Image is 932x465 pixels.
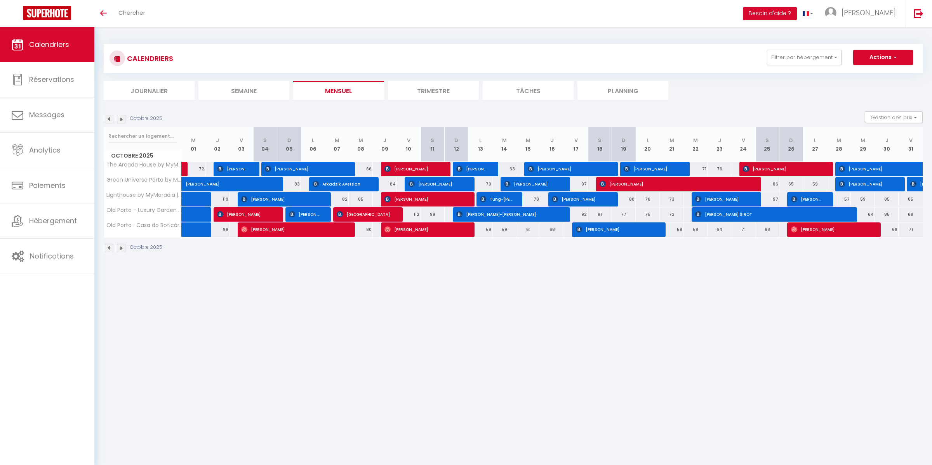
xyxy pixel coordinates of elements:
th: 18 [588,127,612,162]
div: 86 [755,177,779,191]
div: 76 [708,162,732,176]
span: [PERSON_NAME] [217,161,249,176]
th: 09 [373,127,397,162]
div: 85 [875,192,899,206]
abbr: D [622,137,626,144]
abbr: M [526,137,530,144]
th: 07 [325,127,349,162]
th: 19 [612,127,636,162]
th: 14 [492,127,516,162]
li: Semaine [198,81,289,100]
div: 73 [660,192,684,206]
div: 71 [731,222,755,237]
img: ... [825,7,836,19]
div: 85 [349,192,373,206]
iframe: Chat [899,430,926,459]
li: Planning [577,81,668,100]
abbr: V [240,137,243,144]
span: Paiements [29,180,66,190]
div: 80 [349,222,373,237]
th: 23 [708,127,732,162]
span: [PERSON_NAME] [552,192,608,206]
div: 64 [708,222,732,237]
abbr: V [574,137,578,144]
span: [PERSON_NAME] [409,177,465,191]
th: 08 [349,127,373,162]
th: 24 [731,127,755,162]
span: [PERSON_NAME] [217,207,273,222]
abbr: J [216,137,219,144]
div: 59 [851,192,875,206]
span: [PERSON_NAME] [528,161,608,176]
th: 15 [516,127,540,162]
th: 13 [468,127,492,162]
li: Mensuel [293,81,384,100]
abbr: L [312,137,314,144]
th: 12 [445,127,469,162]
span: [PERSON_NAME] [384,192,465,206]
div: 80 [612,192,636,206]
th: 02 [205,127,230,162]
span: Octobre 2025 [104,150,181,161]
div: 59 [803,177,827,191]
div: 77 [612,207,636,222]
abbr: L [814,137,816,144]
th: 27 [803,127,827,162]
span: Réservations [29,75,74,84]
abbr: S [765,137,769,144]
div: 68 [540,222,564,237]
div: 57 [827,192,851,206]
button: Filtrer par hébergement [767,50,842,65]
th: 05 [277,127,301,162]
abbr: D [454,137,458,144]
button: Gestion des prix [865,111,923,123]
div: 97 [564,177,588,191]
p: Octobre 2025 [130,115,162,122]
abbr: M [502,137,507,144]
abbr: J [383,137,386,144]
button: Besoin d'aide ? [743,7,797,20]
div: 84 [373,177,397,191]
th: 01 [182,127,206,162]
li: Journalier [104,81,195,100]
th: 28 [827,127,851,162]
div: 72 [660,207,684,222]
abbr: M [335,137,339,144]
span: [PERSON_NAME]-[PERSON_NAME] [456,207,561,222]
span: [PERSON_NAME] [384,222,465,237]
th: 31 [899,127,923,162]
th: 25 [755,127,779,162]
div: 65 [779,177,803,191]
p: Octobre 2025 [130,244,162,251]
span: Messages [29,110,64,120]
abbr: M [669,137,674,144]
span: [PERSON_NAME] [384,161,441,176]
img: Super Booking [23,6,71,20]
img: logout [914,9,923,18]
span: [PERSON_NAME] [695,192,751,206]
span: [PERSON_NAME] [241,192,322,206]
abbr: L [479,137,482,144]
abbr: S [263,137,267,144]
span: [PERSON_NAME] [839,161,910,176]
abbr: V [407,137,410,144]
div: 59 [492,222,516,237]
div: 78 [516,192,540,206]
div: 68 [755,222,779,237]
span: Chercher [118,9,145,17]
abbr: L [647,137,649,144]
button: Actions [853,50,913,65]
span: The Arcada House by MyMoradia [105,162,183,168]
div: 99 [421,207,445,222]
span: Old Porto- Casa do Boticário [105,222,183,228]
span: [PERSON_NAME] [186,173,257,187]
a: [PERSON_NAME] [182,177,206,192]
div: 69 [875,222,899,237]
span: [PERSON_NAME] [456,161,489,176]
abbr: D [287,137,291,144]
span: Analytics [29,145,61,155]
abbr: M [861,137,865,144]
h3: CALENDRIERS [125,50,173,67]
input: Rechercher un logement... [108,129,177,143]
div: 97 [755,192,779,206]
